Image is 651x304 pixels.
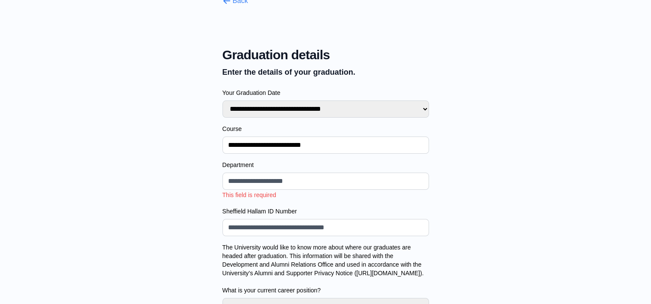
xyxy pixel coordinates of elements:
[222,243,429,295] label: The University would like to know more about where our graduates are headed after graduation. Thi...
[222,161,429,169] label: Department
[222,125,429,133] label: Course
[222,207,429,216] label: Sheffield Hallam ID Number
[222,88,429,97] label: Your Graduation Date
[222,47,429,63] span: Graduation details
[222,66,429,78] p: Enter the details of your graduation.
[222,192,276,198] span: This field is required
